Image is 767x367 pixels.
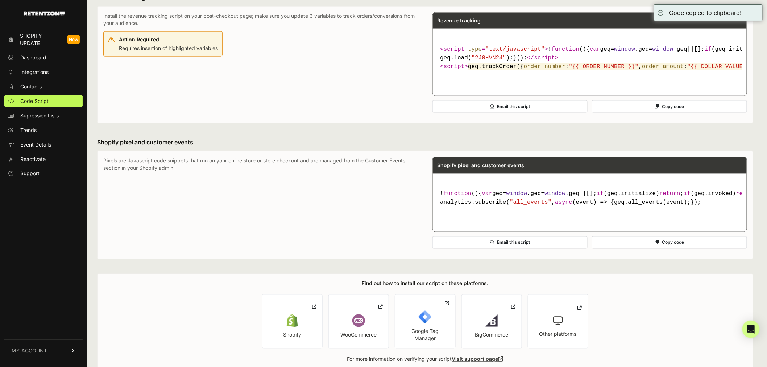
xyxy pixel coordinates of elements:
[20,170,40,177] span: Support
[592,100,747,113] button: Copy code
[4,168,83,180] a: Support
[461,294,522,349] a: BigCommerce
[20,98,49,105] span: Code Script
[4,95,83,107] a: Code Script
[539,331,577,338] div: Other platforms
[555,199,572,206] span: async
[597,191,604,197] span: if
[551,46,579,53] span: function
[283,331,302,339] div: Shopify
[419,311,431,323] img: Google Tag Manager
[475,331,508,339] div: BigCommerce
[523,63,565,70] span: order_number
[684,191,691,197] span: if
[736,191,757,197] span: return
[395,294,455,349] a: Google Tag Manager
[687,63,757,70] span: "{{ DOLLAR VALUE }}"
[592,236,747,249] button: Copy code
[4,30,83,49] a: Shopify Update New
[4,124,83,136] a: Trends
[510,199,551,206] span: "all_events"
[119,36,218,43] div: Action Required
[482,191,492,197] span: var
[401,328,449,342] div: Google Tag Manager
[20,83,42,90] span: Contacts
[4,66,83,78] a: Integrations
[4,139,83,150] a: Event Details
[468,46,482,53] span: type
[614,46,635,53] span: window
[4,52,83,63] a: Dashboard
[590,46,600,53] span: var
[97,138,753,147] h3: Shopify pixel and customer events
[20,156,46,163] span: Reactivate
[506,191,527,197] span: window
[20,69,49,76] span: Integrations
[20,141,51,148] span: Event Details
[432,100,588,113] button: Email this script
[444,191,472,197] span: function
[440,46,548,53] span: < = >
[4,81,83,92] a: Contacts
[4,110,83,121] a: Supression Lists
[328,294,389,349] a: WooCommerce
[534,55,555,61] span: script
[20,112,59,119] span: Supression Lists
[528,294,588,349] a: Other platforms
[20,54,46,61] span: Dashboard
[433,13,747,29] div: Revenue tracking
[4,153,83,165] a: Reactivate
[669,8,742,17] div: Code copied to clipboard!
[352,314,365,327] img: Wordpress
[444,63,465,70] span: script
[527,55,558,61] span: </ >
[433,157,747,173] div: Shopify pixel and customer events
[444,191,478,197] span: ( )
[705,46,712,53] span: if
[444,46,465,53] span: script
[485,314,498,327] img: BigCommerce
[12,347,47,355] span: MY ACCOUNT
[119,34,218,52] div: Requires insertion of highlighted variables
[20,127,37,134] span: Trends
[652,46,673,53] span: window
[440,63,468,70] span: < >
[103,157,418,253] p: Pixels are Javascript code snippets that run on your online store or store checkout and are manag...
[485,46,544,53] span: "text/javascript"
[452,356,503,362] a: Visit support page
[642,63,684,70] span: order_amount
[437,187,742,210] code: ! { geq= .geq= .geq||[]; (geq.initialize) ; (geq.invoked) ; geq.invoked = ;geq.methods = [ , , , ...
[4,340,83,362] a: MY ACCOUNT
[432,236,588,249] button: Email this script
[67,35,80,44] span: New
[659,191,680,197] span: return
[20,32,62,47] span: Shopify Update
[347,356,503,363] p: For more information on verifying your script
[286,314,299,327] img: Shopify
[103,12,418,27] p: Install the revenue tracking script on your post-checkout page; make sure you update 3 variables ...
[471,55,506,61] span: "2J0HVN24"
[262,294,323,349] a: Shopify
[362,280,489,287] h3: Find out how to install our script on these platforms:
[544,191,565,197] span: window
[341,331,377,339] div: WooCommerce
[24,12,65,16] img: Retention.com
[569,63,638,70] span: "{{ ORDER_NUMBER }}"
[742,321,760,338] div: Open Intercom Messenger
[551,46,586,53] span: ( )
